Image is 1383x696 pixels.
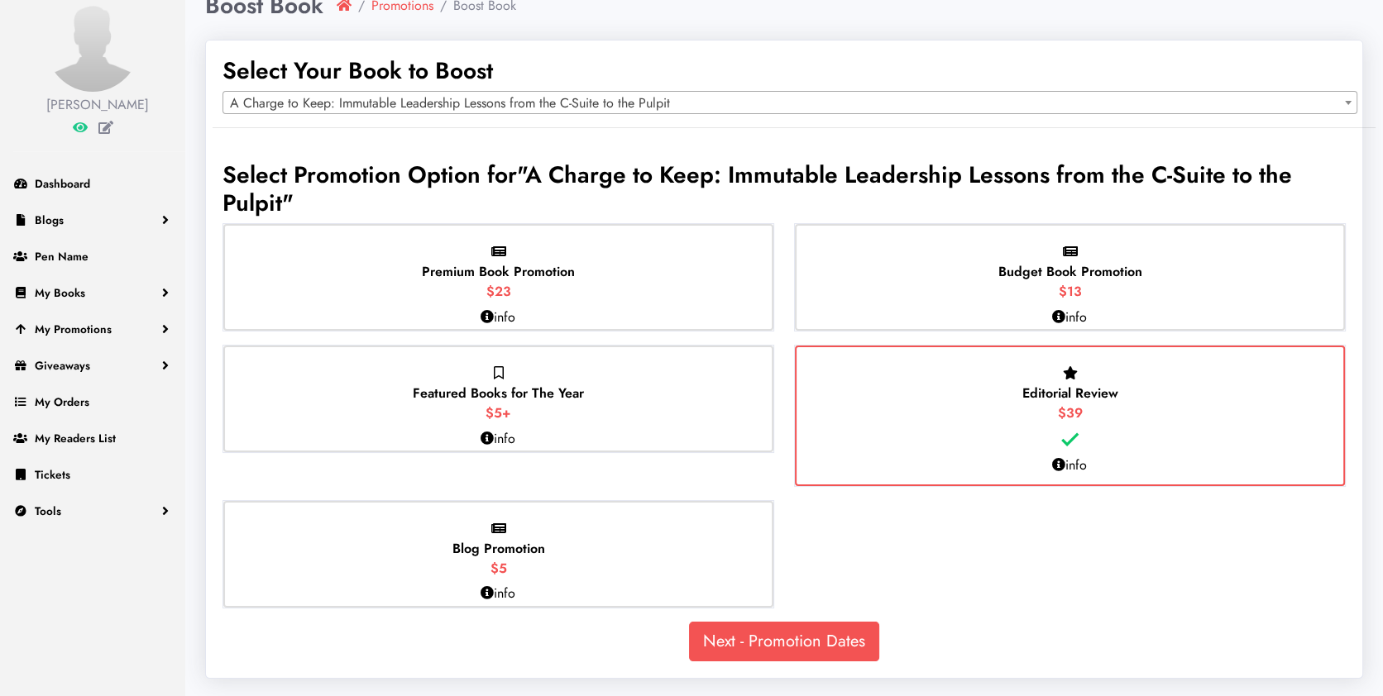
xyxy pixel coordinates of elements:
[35,175,90,192] span: Dashboard
[35,393,89,410] span: My Orders
[481,429,515,449] p: info
[35,466,70,483] span: Tickets
[486,282,511,301] span: $23
[35,321,112,337] span: My Promotions
[35,284,85,301] span: My Books
[452,539,545,558] span: Blog Promotion
[422,262,575,281] span: Premium Book Promotion
[1052,455,1087,475] p: info
[223,57,1346,85] h3: Select Your Book to Boost
[35,248,89,265] span: Pen Name
[35,503,61,519] span: Tools
[1022,384,1118,403] span: Editorial Review
[223,158,1292,220] span: "A Charge to Keep: Immutable Leadership Lessons from the C-Suite to the Pulpit"
[481,584,515,603] p: info
[35,357,90,374] span: Giveaways
[223,91,1357,114] span: A Charge to Keep: Immutable Leadership Lessons from the C-Suite to the Pulpit
[223,161,1346,217] h3: Select Promotion Option for
[35,212,64,228] span: Blogs
[481,307,515,327] p: info
[1059,282,1082,301] span: $13
[491,559,507,578] span: $5
[46,95,139,115] div: [PERSON_NAME]
[223,92,1357,115] span: A Charge to Keep: Immutable Leadership Lessons from the C-Suite to the Pulpit
[413,384,584,403] span: Featured Books for The Year
[486,403,511,422] span: $5+
[998,262,1142,281] span: Budget Book Promotion
[1052,307,1087,327] p: info
[1058,403,1083,422] span: $39
[689,622,879,661] a: Next - Promotion Dates
[35,430,116,446] span: My Readers List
